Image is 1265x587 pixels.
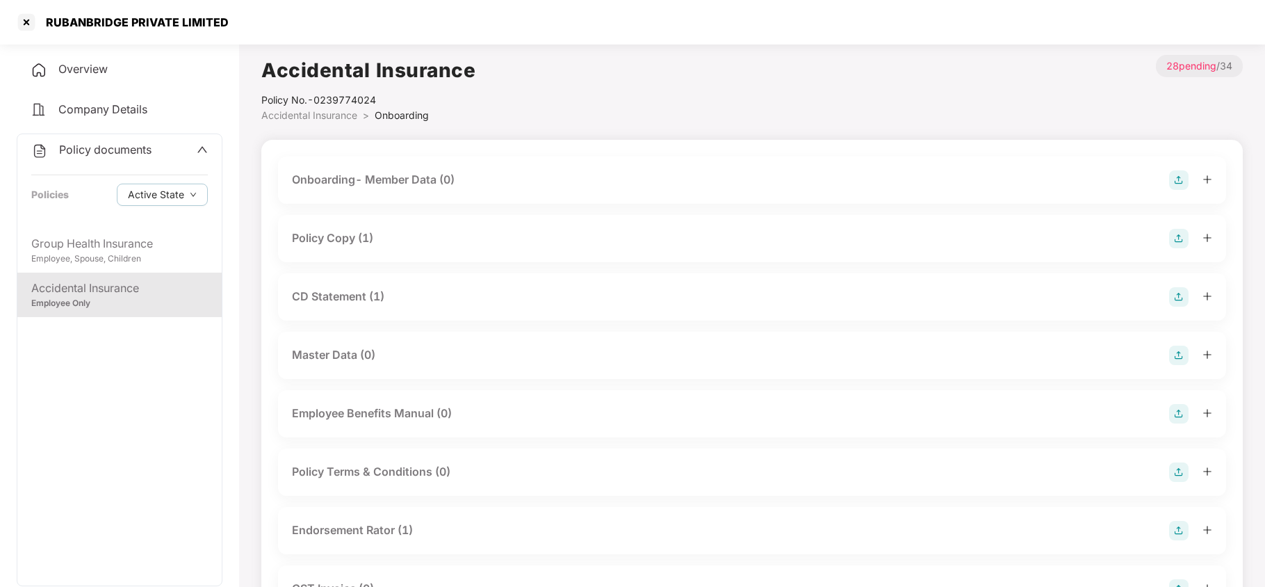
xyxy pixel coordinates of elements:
h1: Accidental Insurance [261,55,475,86]
span: plus [1202,350,1212,360]
div: Employee, Spouse, Children [31,252,208,266]
span: > [363,109,369,121]
div: Endorsement Rator (1) [292,522,413,539]
div: Policies [31,187,69,202]
span: 28 pending [1166,60,1216,72]
div: Policy Terms & Conditions (0) [292,463,450,481]
span: plus [1202,525,1212,535]
span: up [197,144,208,155]
img: svg+xml;base64,PHN2ZyB4bWxucz0iaHR0cDovL3d3dy53My5vcmcvMjAwMC9zdmciIHdpZHRoPSIyNCIgaGVpZ2h0PSIyNC... [31,102,47,118]
img: svg+xml;base64,PHN2ZyB4bWxucz0iaHR0cDovL3d3dy53My5vcmcvMjAwMC9zdmciIHdpZHRoPSIyOCIgaGVpZ2h0PSIyOC... [1169,287,1189,307]
img: svg+xml;base64,PHN2ZyB4bWxucz0iaHR0cDovL3d3dy53My5vcmcvMjAwMC9zdmciIHdpZHRoPSIyNCIgaGVpZ2h0PSIyNC... [31,62,47,79]
span: plus [1202,233,1212,243]
img: svg+xml;base64,PHN2ZyB4bWxucz0iaHR0cDovL3d3dy53My5vcmcvMjAwMC9zdmciIHdpZHRoPSIyOCIgaGVpZ2h0PSIyOC... [1169,229,1189,248]
div: Policy Copy (1) [292,230,373,247]
div: Employee Only [31,297,208,310]
span: Onboarding [375,109,429,121]
div: Accidental Insurance [31,280,208,297]
span: plus [1202,467,1212,476]
span: Policy documents [59,143,152,156]
span: Overview [58,62,108,76]
span: plus [1202,291,1212,301]
div: Group Health Insurance [31,235,208,252]
div: RUBANBRIDGE PRIVATE LIMITED [38,15,229,29]
div: CD Statement (1) [292,288,384,305]
div: Policy No.- 0239774024 [261,93,475,108]
span: Company Details [58,102,147,116]
img: svg+xml;base64,PHN2ZyB4bWxucz0iaHR0cDovL3d3dy53My5vcmcvMjAwMC9zdmciIHdpZHRoPSIyOCIgaGVpZ2h0PSIyOC... [1169,170,1189,190]
span: Active State [128,187,184,202]
div: Master Data (0) [292,346,375,364]
span: plus [1202,408,1212,418]
img: svg+xml;base64,PHN2ZyB4bWxucz0iaHR0cDovL3d3dy53My5vcmcvMjAwMC9zdmciIHdpZHRoPSIyOCIgaGVpZ2h0PSIyOC... [1169,463,1189,482]
span: plus [1202,175,1212,184]
img: svg+xml;base64,PHN2ZyB4bWxucz0iaHR0cDovL3d3dy53My5vcmcvMjAwMC9zdmciIHdpZHRoPSIyOCIgaGVpZ2h0PSIyOC... [1169,404,1189,424]
div: Onboarding- Member Data (0) [292,171,455,188]
button: Active Statedown [117,184,208,206]
img: svg+xml;base64,PHN2ZyB4bWxucz0iaHR0cDovL3d3dy53My5vcmcvMjAwMC9zdmciIHdpZHRoPSIyOCIgaGVpZ2h0PSIyOC... [1169,521,1189,540]
span: Accidental Insurance [261,109,357,121]
img: svg+xml;base64,PHN2ZyB4bWxucz0iaHR0cDovL3d3dy53My5vcmcvMjAwMC9zdmciIHdpZHRoPSIyNCIgaGVpZ2h0PSIyNC... [31,143,48,159]
img: svg+xml;base64,PHN2ZyB4bWxucz0iaHR0cDovL3d3dy53My5vcmcvMjAwMC9zdmciIHdpZHRoPSIyOCIgaGVpZ2h0PSIyOC... [1169,346,1189,365]
span: down [190,191,197,199]
div: Employee Benefits Manual (0) [292,405,452,422]
p: / 34 [1156,55,1243,77]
